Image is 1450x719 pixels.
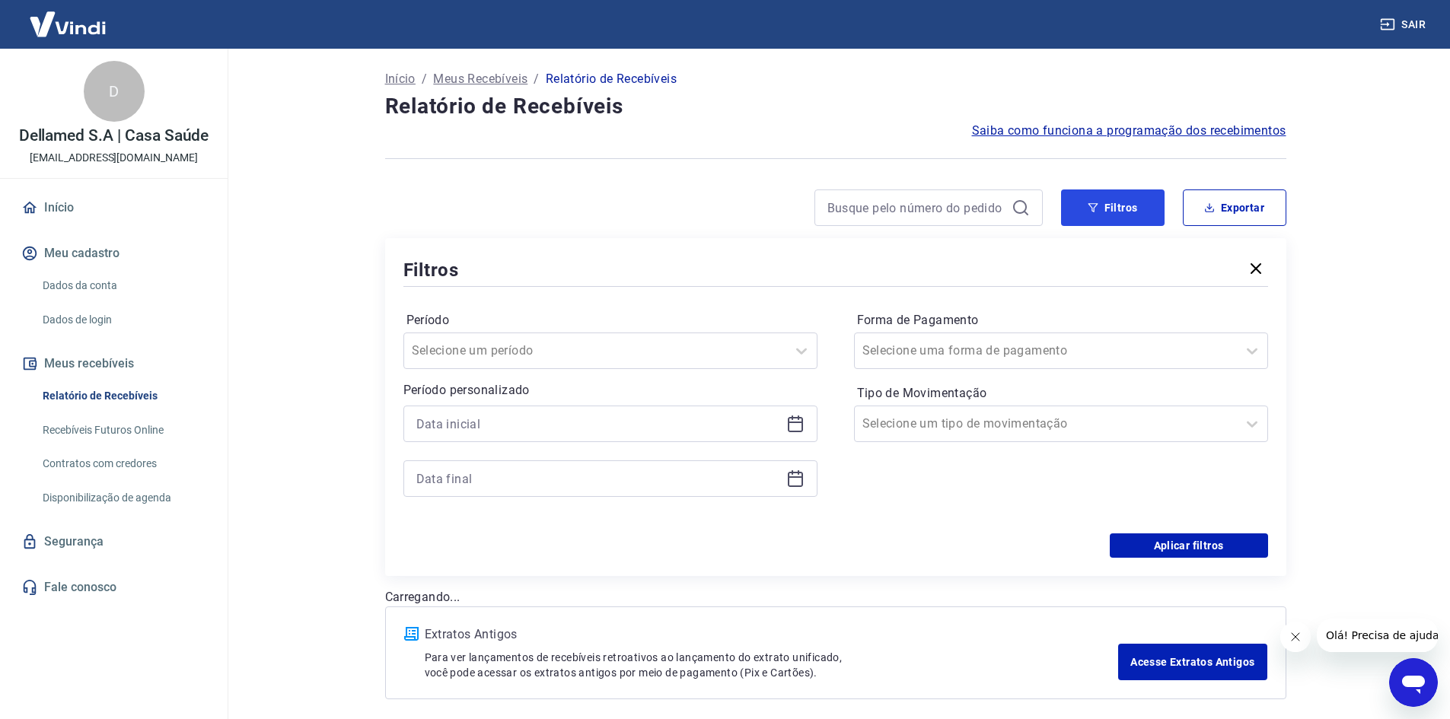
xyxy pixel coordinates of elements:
[18,571,209,604] a: Fale conosco
[1377,11,1432,39] button: Sair
[19,128,209,144] p: Dellamed S.A | Casa Saúde
[37,270,209,301] a: Dados da conta
[30,150,198,166] p: [EMAIL_ADDRESS][DOMAIN_NAME]
[385,70,416,88] a: Início
[425,650,1119,680] p: Para ver lançamentos de recebíveis retroativos ao lançamento do extrato unificado, você pode aces...
[1389,658,1438,707] iframe: Botão para abrir a janela de mensagens
[84,61,145,122] div: D
[1110,533,1268,558] button: Aplicar filtros
[425,625,1119,644] p: Extratos Antigos
[37,304,209,336] a: Dados de login
[972,122,1286,140] a: Saiba como funciona a programação dos recebimentos
[385,588,1286,606] p: Carregando...
[416,412,780,435] input: Data inicial
[422,70,427,88] p: /
[1118,644,1267,680] a: Acesse Extratos Antigos
[37,448,209,479] a: Contratos com credores
[18,347,209,380] button: Meus recebíveis
[406,311,814,329] label: Período
[1061,189,1165,226] button: Filtros
[416,467,780,490] input: Data final
[1280,622,1311,652] iframe: Fechar mensagem
[857,311,1265,329] label: Forma de Pagamento
[403,381,817,399] p: Período personalizado
[1317,619,1438,652] iframe: Mensagem da empresa
[385,91,1286,122] h4: Relatório de Recebíveis
[546,70,677,88] p: Relatório de Recebíveis
[403,258,460,282] h5: Filtros
[433,70,527,88] a: Meus Recebíveis
[827,196,1005,219] input: Busque pelo número do pedido
[857,384,1265,402] label: Tipo de Movimentação
[18,525,209,558] a: Segurança
[404,627,419,641] img: ícone
[37,482,209,514] a: Disponibilização de agenda
[37,415,209,446] a: Recebíveis Futuros Online
[534,70,539,88] p: /
[1183,189,1286,226] button: Exportar
[18,1,117,47] img: Vindi
[37,380,209,412] a: Relatório de Recebíveis
[18,191,209,224] a: Início
[18,237,209,270] button: Meu cadastro
[9,11,128,23] span: Olá! Precisa de ajuda?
